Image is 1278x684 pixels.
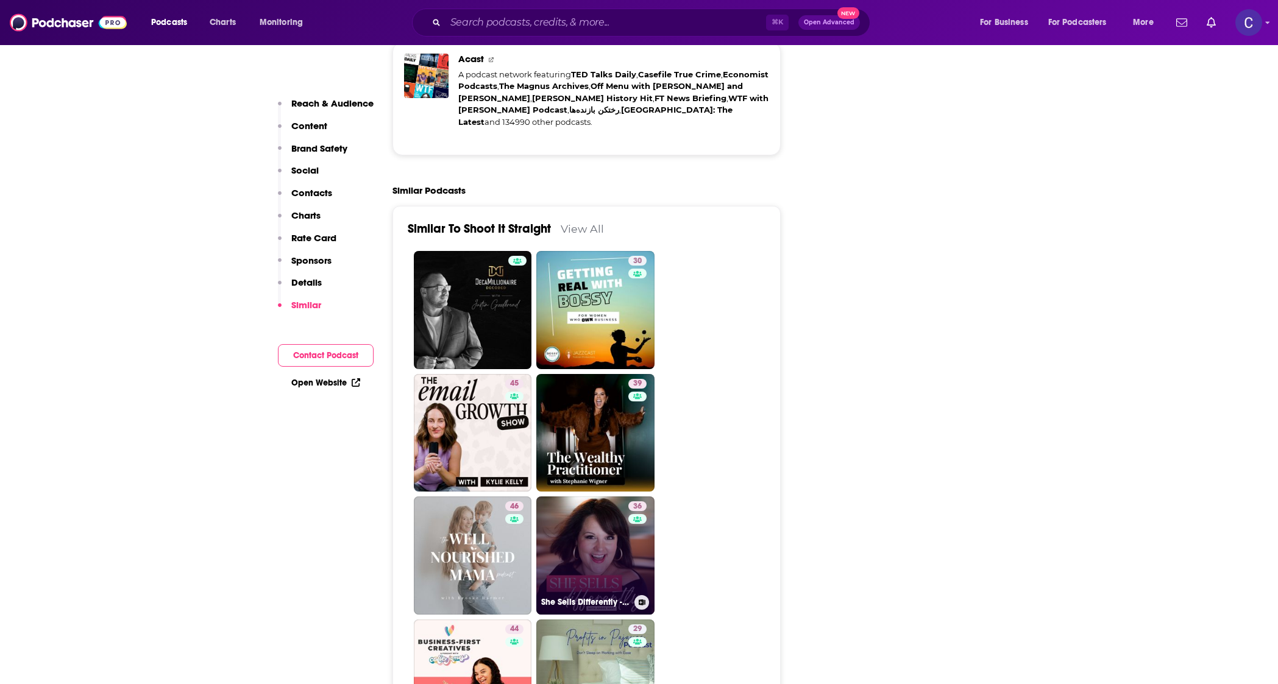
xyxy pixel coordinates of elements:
div: Domain Overview [46,72,109,80]
span: 39 [633,378,642,390]
a: 44 [505,624,524,634]
button: Social [278,164,319,187]
button: Show profile menu [1235,9,1262,36]
p: Contacts [291,187,332,199]
span: , [726,93,728,103]
span: 30 [633,255,642,267]
button: Content [278,120,327,143]
a: Charts [202,13,243,32]
a: 29 [628,624,647,634]
span: , [619,105,621,115]
span: 44 [510,623,519,635]
span: Monitoring [260,14,303,31]
h3: She Sells Differently - Authentic Selling & Business Growth Strategies for Faith-Based [DEMOGRAPH... [541,597,630,607]
a: FT News Briefing [655,93,726,103]
a: Casefile True Crime [638,69,721,79]
img: FT News Briefing [396,80,416,100]
a: Similar To Shoot It Straight [408,221,551,236]
button: Rate Card [278,232,336,255]
p: Rate Card [291,232,336,244]
p: Social [291,164,319,176]
button: Reach & Audience [278,97,374,120]
span: , [567,105,569,115]
a: Off Menu with [PERSON_NAME] and [PERSON_NAME] [458,81,743,103]
a: Acast [458,54,494,65]
button: Contacts [278,187,332,210]
span: New [837,7,859,19]
span: , [589,81,591,91]
a: 30 [628,256,647,266]
div: v 4.0.25 [34,19,60,29]
span: , [530,93,532,103]
span: 36 [633,501,642,513]
img: Podchaser - Follow, Share and Rate Podcasts [10,11,127,34]
p: Charts [291,210,321,221]
img: Off Menu with Ed Gamble and James Acaster [416,66,436,86]
a: رختکن بازنده‌ها [569,105,619,115]
a: Show notifications dropdown [1202,12,1221,33]
div: Search podcasts, credits, & more... [424,9,882,37]
span: , [721,69,723,79]
span: , [653,93,655,103]
button: open menu [143,13,203,32]
img: رختکن بازنده‌ها [431,86,451,106]
a: TED Talks Daily [571,69,636,79]
img: User Profile [1235,9,1262,36]
a: The Magnus Archives [499,81,589,91]
button: Details [278,277,322,299]
button: open menu [1040,13,1124,32]
a: Show notifications dropdown [1171,12,1192,33]
span: , [497,81,499,91]
p: Brand Safety [291,143,347,154]
button: Brand Safety [278,143,347,165]
img: TED Talks Daily [401,46,421,66]
a: 46 [414,496,532,615]
a: 36 [628,501,647,511]
button: open menu [251,13,319,32]
span: 29 [633,623,642,635]
button: Similar [278,299,321,322]
img: logo_orange.svg [20,19,29,29]
a: Open Website [291,378,360,388]
img: website_grey.svg [20,32,29,41]
a: 39 [536,374,655,492]
p: Content [291,120,327,132]
span: , [636,69,638,79]
p: Details [291,277,322,288]
span: 46 [510,501,519,513]
span: 45 [510,378,519,390]
button: Sponsors [278,255,332,277]
img: tab_keywords_by_traffic_grey.svg [121,71,131,80]
p: Reach & Audience [291,97,374,109]
p: Similar [291,299,321,311]
span: For Business [980,14,1028,31]
span: More [1133,14,1154,31]
a: 39 [628,379,647,389]
a: 45 [414,374,532,492]
a: View All [561,222,604,235]
button: Contact Podcast [278,344,374,367]
a: 45 [505,379,524,389]
span: Logged in as publicityxxtina [1235,9,1262,36]
div: Domain: [DOMAIN_NAME] [32,32,134,41]
a: [GEOGRAPHIC_DATA]: The Latest [458,105,733,127]
img: tab_domain_overview_orange.svg [33,71,43,80]
div: A podcast network featuring and 134990 other podcasts. [458,69,770,129]
h2: Similar Podcasts [392,185,466,196]
button: open menu [1124,13,1169,32]
a: [PERSON_NAME] History Hit [532,93,653,103]
span: ⌘ K [766,15,789,30]
img: The Magnus Archives [398,63,418,83]
p: Sponsors [291,255,332,266]
span: For Podcasters [1048,14,1107,31]
a: 46 [505,501,524,511]
div: Keywords by Traffic [135,72,205,80]
span: Charts [210,14,236,31]
button: Charts [278,210,321,232]
span: Open Advanced [804,19,854,26]
img: Casefile True Crime [419,48,439,68]
a: 36She Sells Differently - Authentic Selling & Business Growth Strategies for Faith-Based [DEMOGRA... [536,496,655,615]
a: 30 [536,251,655,369]
span: Podcasts [151,14,187,31]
